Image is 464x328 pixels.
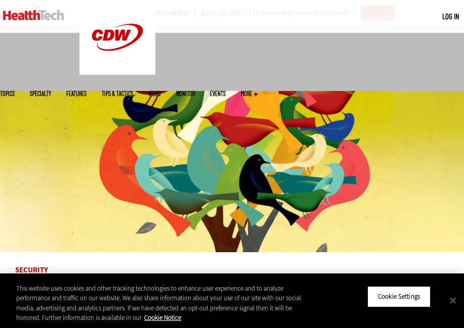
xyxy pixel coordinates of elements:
span: Specialty [30,90,51,97]
a: Log in [442,12,459,21]
a: CDW [79,67,155,77]
a: Events [210,90,226,97]
div: This website uses cookies and other tracking technologies to enhance user experience and to analy... [16,284,303,323]
a: More information about your privacy [144,313,181,322]
a: Security [15,265,48,275]
a: Tips & Tactics [102,90,133,97]
span: More [241,90,258,97]
button: Close [442,289,464,311]
a: Video [148,90,161,97]
img: Home [3,10,64,20]
div: User menu [442,11,459,22]
a: Features [66,90,87,97]
button: Cookie Settings [367,286,431,307]
a: MonITor [176,90,195,97]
